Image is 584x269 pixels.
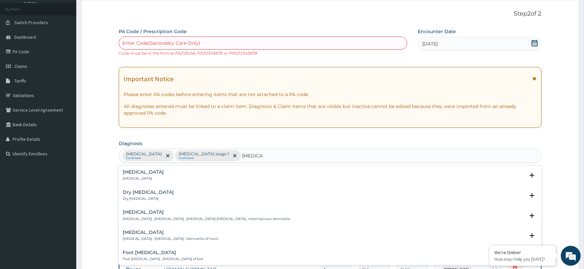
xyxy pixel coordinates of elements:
[12,33,27,50] img: d_794563401_company_1708531726252_794563401
[123,170,164,175] h4: [MEDICAL_DATA]
[119,140,142,147] label: Diagnosis
[123,230,218,235] h4: [MEDICAL_DATA]
[123,257,203,261] p: Foot [MEDICAL_DATA] , [MEDICAL_DATA] of foot
[123,176,164,181] p: [MEDICAL_DATA]
[123,210,290,215] h4: [MEDICAL_DATA]
[528,232,536,240] i: open select status
[124,91,536,98] p: Please enter PA codes before entering items that are not attached to a PA code
[38,83,92,150] span: We're online!
[119,51,257,56] small: Code must be in the format PA/123456, PR/12345678 or PRX/12345678
[179,157,229,160] small: Confirmed
[119,10,541,18] p: Step 2 of 2
[123,237,218,241] p: [MEDICAL_DATA] , [MEDICAL_DATA] , Dermatitis of hand
[14,78,26,84] span: Tariffs
[418,28,456,35] label: Encounter Date
[422,40,438,47] span: [DATE]
[14,34,36,40] span: Dashboard
[123,217,290,221] p: [MEDICAL_DATA] , [MEDICAL_DATA] , [MEDICAL_DATA] [MEDICAL_DATA] , Intertriginous dermatitis
[126,151,162,157] p: [MEDICAL_DATA]
[528,212,536,220] i: open select status
[494,249,551,255] div: We're Online!
[123,250,203,255] h4: Foot [MEDICAL_DATA]
[124,75,173,82] h1: Important Notice
[109,3,125,19] div: Minimize live chat window
[34,37,111,46] div: Chat with us now
[494,256,551,262] p: How may I help you today?
[232,153,238,159] span: remove selection option
[179,151,229,157] p: [MEDICAL_DATA] stage 1
[14,63,27,69] span: Claims
[528,191,536,199] i: open select status
[165,153,171,159] span: remove selection option
[119,28,187,35] label: PA Code / Prescription Code
[122,40,200,46] div: Enter Code(Secondary Care Only)
[124,103,536,116] p: All diagnoses entered must be linked to a claim item. Diagnosis & Claim Items that are visible bu...
[528,171,536,179] i: open select status
[14,20,48,26] span: Switch Providers
[23,1,39,6] a: Online
[3,181,126,204] textarea: Type your message and hit 'Enter'
[126,157,162,160] small: Confirmed
[123,196,174,201] p: Dry [MEDICAL_DATA]
[123,190,174,195] h4: Dry [MEDICAL_DATA]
